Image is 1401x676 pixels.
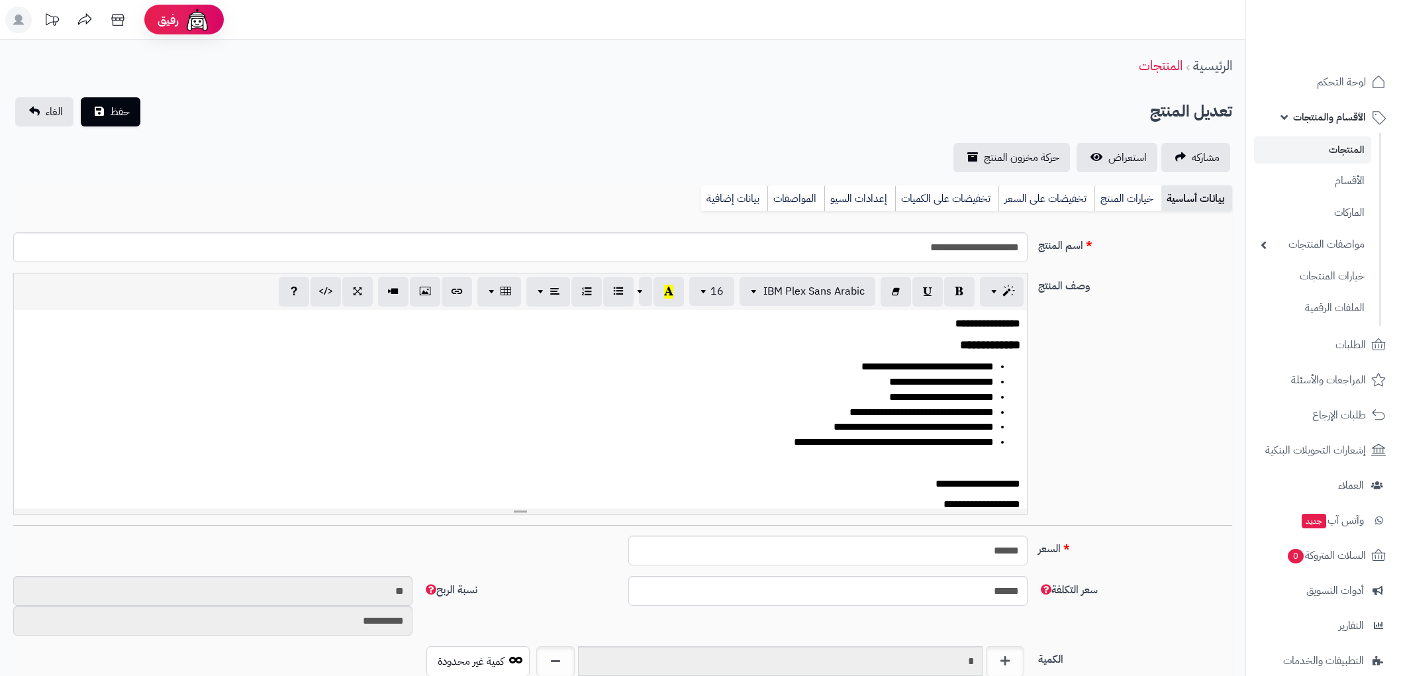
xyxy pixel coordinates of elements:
[710,283,724,299] span: 16
[158,12,179,28] span: رفيق
[423,582,477,598] span: نسبة الربح
[15,97,73,126] a: الغاء
[1254,294,1371,322] a: الملفات الرقمية
[1150,98,1232,125] h2: تعديل المنتج
[1254,575,1393,606] a: أدوات التسويق
[953,143,1070,172] a: حركة مخزون المنتج
[1254,610,1393,642] a: التقارير
[1192,150,1220,166] span: مشاركه
[1339,616,1364,635] span: التقارير
[1317,73,1366,91] span: لوحة التحكم
[689,277,734,306] button: 16
[1033,536,1238,557] label: السعر
[1286,546,1366,565] span: السلات المتروكة
[984,150,1059,166] span: حركة مخزون المنتج
[1254,167,1371,195] a: الأقسام
[1293,108,1366,126] span: الأقسام والمنتجات
[1265,441,1366,459] span: إشعارات التحويلات البنكية
[1254,230,1371,259] a: مواصفات المنتجات
[895,185,998,212] a: تخفيضات على الكميات
[1254,469,1393,501] a: العملاء
[1312,406,1366,424] span: طلبات الإرجاع
[1038,582,1098,598] span: سعر التكلفة
[1291,371,1366,389] span: المراجعات والأسئلة
[1300,511,1364,530] span: وآتس آب
[110,104,130,120] span: حفظ
[824,185,895,212] a: إعدادات السيو
[1033,232,1238,254] label: اسم المنتج
[1193,56,1232,75] a: الرئيسية
[1139,56,1183,75] a: المنتجات
[1302,514,1326,528] span: جديد
[35,7,68,36] a: تحديثات المنصة
[740,277,875,306] button: IBM Plex Sans Arabic
[1161,185,1232,212] a: بيانات أساسية
[1077,143,1157,172] a: استعراض
[763,283,865,299] span: IBM Plex Sans Arabic
[1254,434,1393,466] a: إشعارات التحويلات البنكية
[1254,66,1393,98] a: لوحة التحكم
[1254,399,1393,431] a: طلبات الإرجاع
[701,185,767,212] a: بيانات إضافية
[184,7,211,33] img: ai-face.png
[1254,262,1371,291] a: خيارات المنتجات
[1254,199,1371,227] a: الماركات
[1335,336,1366,354] span: الطلبات
[1033,646,1238,667] label: الكمية
[1254,136,1371,164] a: المنتجات
[1033,273,1238,294] label: وصف المنتج
[1094,185,1161,212] a: خيارات المنتج
[1254,364,1393,396] a: المراجعات والأسئلة
[1306,581,1364,600] span: أدوات التسويق
[1338,476,1364,495] span: العملاء
[1288,549,1304,563] span: 0
[1254,329,1393,361] a: الطلبات
[46,104,63,120] span: الغاء
[998,185,1094,212] a: تخفيضات على السعر
[81,97,140,126] button: حفظ
[1254,505,1393,536] a: وآتس آبجديد
[1254,540,1393,571] a: السلات المتروكة0
[1283,652,1364,670] span: التطبيقات والخدمات
[767,185,824,212] a: المواصفات
[1108,150,1147,166] span: استعراض
[1161,143,1230,172] a: مشاركه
